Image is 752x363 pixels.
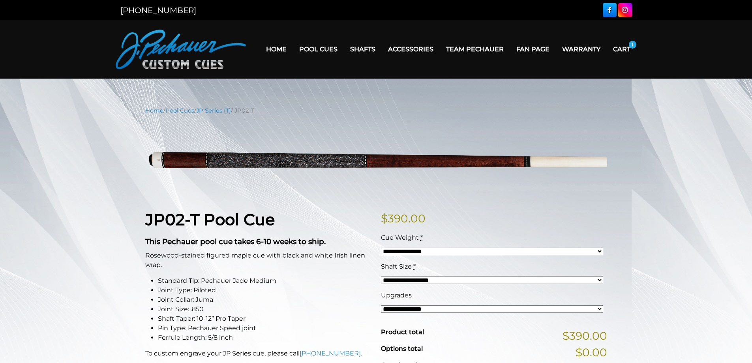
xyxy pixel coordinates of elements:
[145,107,163,114] a: Home
[293,39,344,59] a: Pool Cues
[381,292,412,299] span: Upgrades
[381,212,388,225] span: $
[382,39,440,59] a: Accessories
[344,39,382,59] a: Shafts
[381,328,424,336] span: Product total
[563,327,607,344] span: $390.00
[158,333,371,342] li: Ferrule Length: 5/8 inch
[145,106,607,115] nav: Breadcrumb
[158,276,371,286] li: Standard Tip: Pechauer Jade Medium
[158,295,371,305] li: Joint Collar: Juma
[381,212,426,225] bdi: 390.00
[420,234,423,241] abbr: required
[145,349,371,358] p: To custom engrave your JP Series cue, please call
[158,314,371,324] li: Shaft Taper: 10-12” Pro Taper
[381,234,419,241] span: Cue Weight
[158,286,371,295] li: Joint Type: Piloted
[120,6,196,15] a: [PHONE_NUMBER]
[381,345,423,352] span: Options total
[158,324,371,333] li: Pin Type: Pechauer Speed joint
[381,263,412,270] span: Shaft Size
[440,39,510,59] a: Team Pechauer
[510,39,556,59] a: Fan Page
[145,237,326,246] strong: This Pechauer pool cue takes 6-10 weeks to ship.
[145,210,275,229] strong: JP02-T Pool Cue
[413,263,416,270] abbr: required
[300,350,362,357] a: [PHONE_NUMBER].
[556,39,607,59] a: Warranty
[158,305,371,314] li: Joint Size: .850
[260,39,293,59] a: Home
[145,251,371,270] p: Rosewood-stained figured maple cue with black and white Irish linen wrap.
[165,107,194,114] a: Pool Cues
[116,30,246,69] img: Pechauer Custom Cues
[607,39,637,59] a: Cart
[576,344,607,361] span: $0.00
[145,121,607,198] img: jp02-T.png
[196,107,231,114] a: JP Series (T)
